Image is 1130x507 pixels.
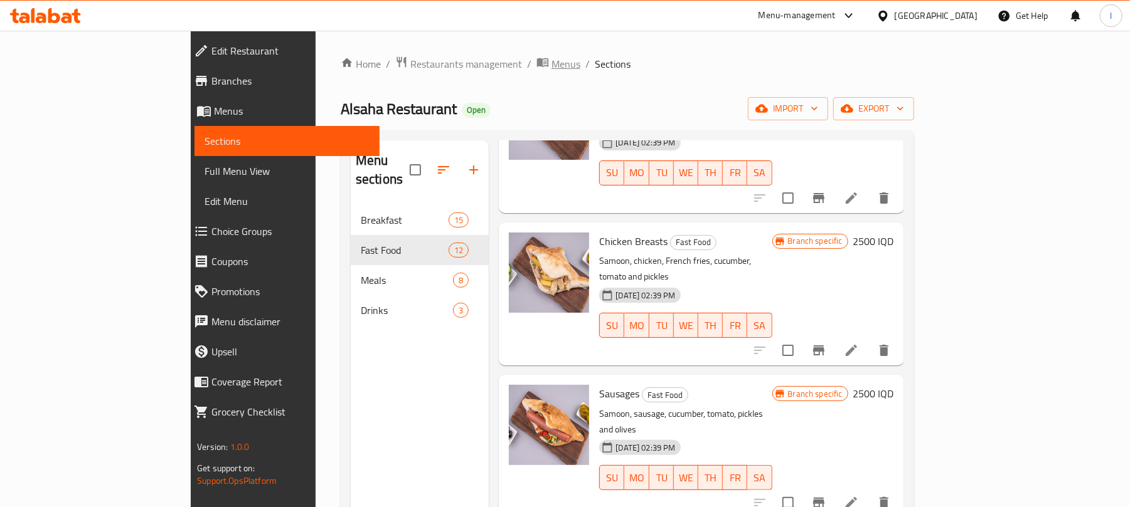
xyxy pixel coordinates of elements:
span: FR [728,469,742,487]
span: Upsell [211,344,370,359]
h6: 2500 IQD [853,385,894,402]
span: MO [629,164,644,182]
div: Meals8 [351,265,489,295]
button: SU [599,465,624,490]
span: Coupons [211,254,370,269]
button: TU [649,465,674,490]
p: Samoon, chicken, French fries, cucumber, tomato and pickles [599,253,772,285]
div: Drinks [361,303,453,318]
span: SA [752,469,767,487]
span: Promotions [211,284,370,299]
span: Branch specific [783,235,848,247]
button: FR [723,160,747,186]
span: 12 [449,244,468,256]
button: WE [674,160,698,186]
button: Branch-specific-item [804,183,834,213]
span: Sections [205,133,370,149]
button: SA [747,313,772,338]
span: Menus [552,56,580,71]
span: TU [654,316,669,335]
button: TU [649,313,674,338]
p: Samoon, sausage, cucumber, tomato, pickles and olives [599,406,772,437]
div: Meals [361,273,453,288]
span: [DATE] 02:39 PM [610,442,680,454]
span: SU [605,164,619,182]
div: Drinks3 [351,295,489,325]
a: Edit Menu [195,186,380,216]
span: FR [728,164,742,182]
span: Sections [595,56,631,71]
div: items [453,273,469,288]
button: FR [723,465,747,490]
span: l [1110,9,1112,23]
span: Sort sections [429,155,459,185]
a: Support.OpsPlatform [197,473,277,489]
button: SU [599,160,624,186]
span: MO [629,316,644,335]
span: Grocery Checklist [211,404,370,419]
span: Sausages [599,384,639,403]
button: TH [698,160,723,186]
span: WE [679,469,693,487]
span: Breakfast [361,212,449,227]
span: MO [629,469,644,487]
button: TH [698,313,723,338]
a: Menus [536,56,580,72]
span: Menus [214,103,370,118]
span: WE [679,316,693,335]
span: import [758,101,818,117]
button: FR [723,313,747,338]
span: SA [752,316,767,335]
span: 8 [454,274,468,286]
a: Promotions [184,276,380,306]
button: TH [698,465,723,490]
div: items [449,243,469,258]
span: Fast Food [642,388,688,402]
span: 1.0.0 [230,439,250,455]
span: Branches [211,73,370,88]
nav: breadcrumb [341,56,914,72]
button: WE [674,313,698,338]
span: Choice Groups [211,224,370,239]
div: [GEOGRAPHIC_DATA] [895,9,978,23]
button: WE [674,465,698,490]
img: Sausages [509,385,589,465]
span: SA [752,164,767,182]
span: Edit Restaurant [211,43,370,58]
div: items [449,212,469,227]
span: TH [703,316,718,335]
img: Chicken Breasts [509,233,589,313]
span: export [843,101,904,117]
button: export [833,97,914,120]
a: Sections [195,126,380,156]
span: Select to update [775,185,801,211]
div: Breakfast15 [351,205,489,235]
span: SU [605,469,619,487]
h6: 2500 IQD [853,233,894,250]
span: Edit Menu [205,194,370,209]
span: TU [654,469,669,487]
span: Select to update [775,337,801,363]
span: Chicken Breasts [599,232,668,251]
a: Menu disclaimer [184,306,380,337]
span: TH [703,164,718,182]
nav: Menu sections [351,200,489,330]
span: Open [462,105,491,115]
span: SU [605,316,619,335]
div: Fast Food [642,387,688,402]
div: Fast Food12 [351,235,489,265]
a: Edit menu item [844,191,859,206]
button: SU [599,313,624,338]
span: 15 [449,214,468,226]
span: Fast Food [671,235,716,249]
li: / [527,56,531,71]
span: FR [728,316,742,335]
div: Open [462,103,491,118]
div: items [453,303,469,318]
button: delete [869,183,899,213]
span: Get support on: [197,460,255,476]
span: TU [654,164,669,182]
a: Restaurants management [395,56,522,72]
